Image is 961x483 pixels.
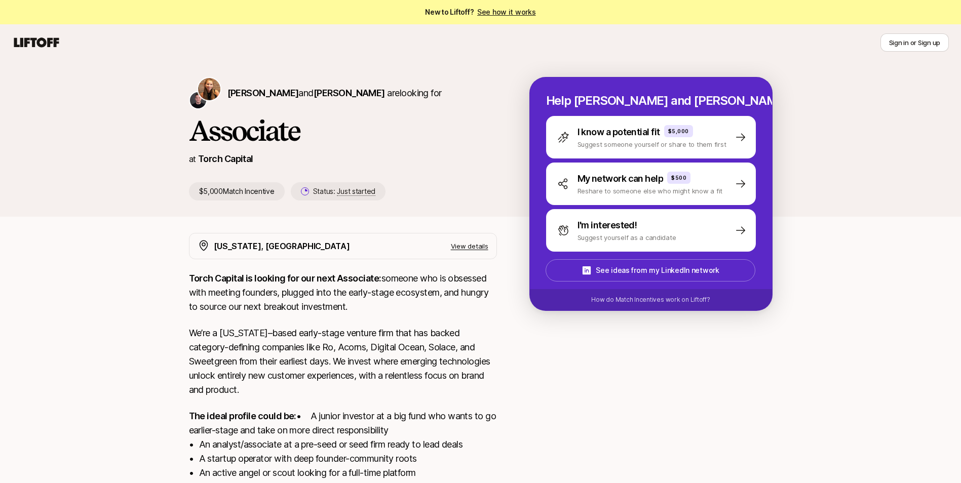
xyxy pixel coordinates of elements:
p: Reshare to someone else who might know a fit [578,186,723,196]
p: We’re a [US_STATE]–based early-stage venture firm that has backed category-defining companies lik... [189,326,497,397]
a: Torch Capital [198,153,253,164]
strong: The ideal profile could be: [189,411,296,421]
p: are looking for [227,86,442,100]
span: [PERSON_NAME] [227,88,299,98]
p: Suggest someone yourself or share to them first [578,139,726,149]
span: [PERSON_NAME] [314,88,385,98]
p: $5,000 Match Incentive [189,182,285,200]
img: Christopher Harper [190,92,206,108]
p: Status: [313,185,375,197]
p: View details [451,241,488,251]
p: Suggest yourself as a candidate [578,232,676,243]
h1: Associate [189,115,497,146]
p: I'm interested! [578,218,637,232]
p: Help [PERSON_NAME] and [PERSON_NAME] hire [546,94,756,108]
p: [US_STATE], [GEOGRAPHIC_DATA] [214,239,350,253]
a: See how it works [477,8,536,16]
p: $5,000 [668,127,689,135]
p: at [189,152,196,166]
strong: Torch Capital is looking for our next Associate: [189,273,381,284]
span: New to Liftoff? [425,6,535,18]
p: $500 [671,174,686,182]
p: See ideas from my LinkedIn network [596,264,719,276]
p: My network can help [578,172,664,186]
p: How do Match Incentives work on Liftoff? [591,295,710,304]
img: Katie Reiner [198,78,220,100]
p: someone who is obsessed with meeting founders, plugged into the early-stage ecosystem, and hungry... [189,271,497,314]
span: and [298,88,385,98]
p: I know a potential fit [578,125,660,139]
button: See ideas from my LinkedIn network [546,259,755,281]
button: Sign in or Sign up [880,33,949,52]
span: Just started [337,187,375,196]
